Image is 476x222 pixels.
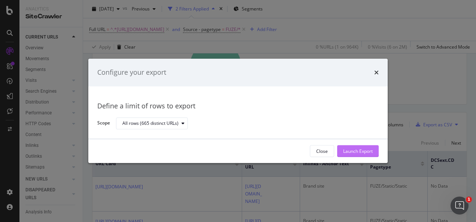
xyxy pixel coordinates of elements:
div: modal [88,59,388,163]
div: All rows (665 distinct URLs) [122,121,178,126]
label: Scope [97,120,110,128]
div: Close [316,148,328,154]
div: times [374,68,379,77]
button: Launch Export [337,145,379,157]
div: Define a limit of rows to export [97,101,379,111]
button: All rows (665 distinct URLs) [116,117,188,129]
span: 1 [466,197,472,203]
div: Configure your export [97,68,166,77]
iframe: Intercom live chat [451,197,469,215]
div: Launch Export [343,148,373,154]
button: Close [310,145,334,157]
